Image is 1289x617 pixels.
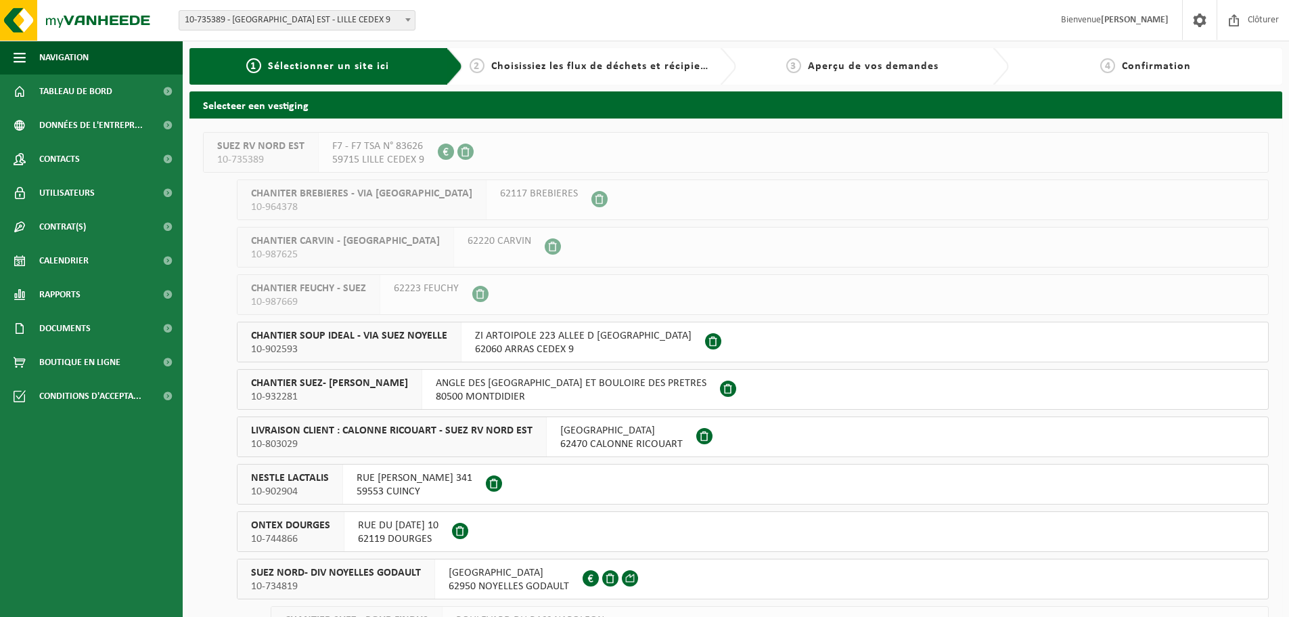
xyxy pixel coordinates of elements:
[475,343,692,356] span: 62060 ARRAS CEDEX 9
[39,278,81,312] span: Rapports
[332,140,424,153] span: F7 - F7 TSA N° 83626
[251,424,533,438] span: LIVRAISON CLIENT : CALONNE RICOUART - SUEZ RV NORD EST
[1101,15,1169,25] strong: [PERSON_NAME]
[786,58,801,73] span: 3
[1100,58,1115,73] span: 4
[189,91,1282,118] h2: Selecteer een vestiging
[251,377,408,390] span: CHANTIER SUEZ- [PERSON_NAME]
[39,312,91,345] span: Documents
[560,438,683,451] span: 62470 CALONNE RICOUART
[251,234,440,248] span: CHANTIER CARVIN - [GEOGRAPHIC_DATA]
[39,75,112,108] span: Tableau de bord
[251,329,447,343] span: CHANTIER SOUP IDEAL - VIA SUEZ NOYELLE
[251,566,421,580] span: SUEZ NORD- DIV NOYELLES GODAULT
[332,153,424,167] span: 59715 LILLE CEDEX 9
[39,244,89,278] span: Calendrier
[39,41,89,75] span: Navigation
[251,248,440,261] span: 10-987625
[358,532,438,546] span: 62119 DOURGES
[237,417,1269,457] button: LIVRAISON CLIENT : CALONNE RICOUART - SUEZ RV NORD EST 10-803029 [GEOGRAPHIC_DATA]62470 CALONNE R...
[808,61,939,72] span: Aperçu de vos demandes
[246,58,261,73] span: 1
[251,532,330,546] span: 10-744866
[475,329,692,343] span: ZI ARTOIPOLE 223 ALLEE D [GEOGRAPHIC_DATA]
[39,142,80,176] span: Contacts
[39,108,143,142] span: Données de l'entrepr...
[268,61,389,72] span: Sélectionner un site ici
[251,580,421,593] span: 10-734819
[251,471,329,485] span: NESTLE LACTALIS
[357,471,472,485] span: RUE [PERSON_NAME] 341
[237,322,1269,362] button: CHANTIER SOUP IDEAL - VIA SUEZ NOYELLE 10-902593 ZI ARTOIPOLE 223 ALLEE D [GEOGRAPHIC_DATA]62060 ...
[394,282,459,295] span: 62223 FEUCHY
[251,438,533,451] span: 10-803029
[449,580,569,593] span: 62950 NOYELLES GODAULT
[251,390,408,404] span: 10-932281
[436,377,706,390] span: ANGLE DES [GEOGRAPHIC_DATA] ET BOULOIRE DES PRETRES
[39,345,120,379] span: Boutique en ligne
[237,369,1269,410] button: CHANTIER SUEZ- [PERSON_NAME] 10-932281 ANGLE DES [GEOGRAPHIC_DATA] ET BOULOIRE DES PRETRES80500 M...
[217,153,304,167] span: 10-735389
[39,379,141,413] span: Conditions d'accepta...
[491,61,717,72] span: Choisissiez les flux de déchets et récipients
[237,511,1269,552] button: ONTEX DOURGES 10-744866 RUE DU [DATE] 1062119 DOURGES
[357,485,472,498] span: 59553 CUINCY
[358,519,438,532] span: RUE DU [DATE] 10
[39,210,86,244] span: Contrat(s)
[500,187,578,200] span: 62117 BREBIERES
[470,58,484,73] span: 2
[251,187,472,200] span: CHANITER BREBIERES - VIA [GEOGRAPHIC_DATA]
[179,11,415,30] span: 10-735389 - SUEZ RV NORD EST - LILLE CEDEX 9
[251,282,366,295] span: CHANTIER FEUCHY - SUEZ
[39,176,95,210] span: Utilisateurs
[237,464,1269,505] button: NESTLE LACTALIS 10-902904 RUE [PERSON_NAME] 34159553 CUINCY
[179,10,415,30] span: 10-735389 - SUEZ RV NORD EST - LILLE CEDEX 9
[436,390,706,404] span: 80500 MONTDIDIER
[468,234,531,248] span: 62220 CARVIN
[1122,61,1191,72] span: Confirmation
[560,424,683,438] span: [GEOGRAPHIC_DATA]
[237,559,1269,599] button: SUEZ NORD- DIV NOYELLES GODAULT 10-734819 [GEOGRAPHIC_DATA]62950 NOYELLES GODAULT
[217,140,304,153] span: SUEZ RV NORD EST
[251,200,472,214] span: 10-964378
[251,519,330,532] span: ONTEX DOURGES
[251,343,447,356] span: 10-902593
[251,295,366,309] span: 10-987669
[251,485,329,498] span: 10-902904
[449,566,569,580] span: [GEOGRAPHIC_DATA]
